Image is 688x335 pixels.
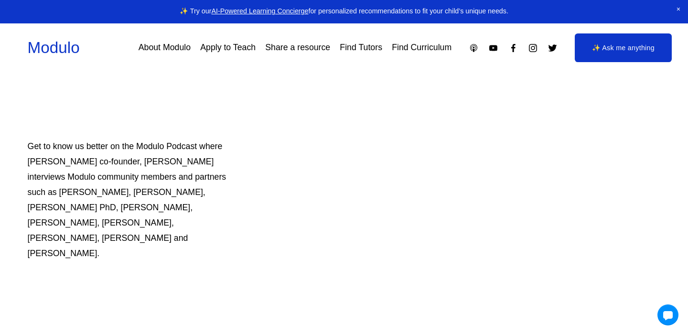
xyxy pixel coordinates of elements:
a: YouTube [488,43,498,53]
a: About Modulo [139,39,191,56]
a: Apple Podcasts [469,43,479,53]
p: Get to know us better on the Modulo Podcast where [PERSON_NAME] co-founder, [PERSON_NAME] intervi... [28,139,235,261]
a: AI-Powered Learning Concierge [211,7,308,15]
a: Apply to Teach [200,39,256,56]
a: Instagram [528,43,538,53]
a: Facebook [508,43,518,53]
a: Share a resource [265,39,330,56]
a: Find Tutors [340,39,382,56]
a: ✨ Ask me anything [575,33,672,62]
a: Find Curriculum [392,39,451,56]
a: Twitter [548,43,558,53]
a: Modulo [28,39,80,56]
